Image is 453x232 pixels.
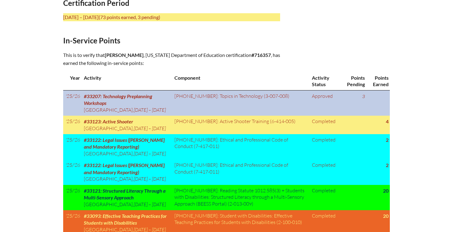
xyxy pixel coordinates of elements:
td: [PHONE_NUMBER]: Reading Statute 1012.585(3) + Students with Disabilities: Structured Literacy thr... [172,185,309,210]
td: , [81,134,172,159]
td: '25/'26 [63,116,81,134]
span: [GEOGRAPHIC_DATA] [84,176,133,182]
strong: 20 [383,188,389,194]
span: [GEOGRAPHIC_DATA] [84,150,133,157]
td: [PHONE_NUMBER]: Active Shooter Training (6-414-005) [172,116,309,134]
span: (73 points earned, 3 pending) [99,14,160,20]
span: [GEOGRAPHIC_DATA] [84,107,133,113]
td: , [81,185,172,210]
span: [DATE] – [DATE] [134,125,166,131]
strong: 3 [362,93,365,99]
th: Points Pending [341,72,366,90]
span: [GEOGRAPHIC_DATA] [84,125,133,131]
td: '25/'26 [63,159,81,185]
td: Completed [309,134,341,159]
span: [DATE] – [DATE] [134,201,166,207]
strong: 2 [386,162,389,168]
td: [PHONE_NUMBER]: Ethical and Professional Code of Conduct (7-417-011) [172,159,309,185]
span: #33123: Active Shooter [84,118,133,124]
td: , [81,90,172,116]
td: '25/'26 [63,90,81,116]
span: #33207: Technology Preplanning Workshops [84,93,152,106]
td: [PHONE_NUMBER]: Topics in Technology (3-007-008) [172,90,309,116]
td: , [81,159,172,185]
td: '25/'26 [63,134,81,159]
td: Approved [309,90,341,116]
td: [PHONE_NUMBER]: Ethical and Professional Code of Conduct (7-417-011) [172,134,309,159]
p: [DATE] – [DATE] [63,13,280,21]
th: Activity [81,72,172,90]
strong: 4 [386,118,389,124]
span: [DATE] – [DATE] [134,107,166,113]
h2: In-Service Points [63,36,280,45]
b: #716357 [251,52,271,58]
td: Completed [309,159,341,185]
span: #33122: Legal Issues ([PERSON_NAME] and Mandatory Reporting) [84,137,165,150]
strong: 2 [386,137,389,143]
td: '25/'26 [63,185,81,210]
th: Points Earned [366,72,390,90]
span: #33122: Legal Issues ([PERSON_NAME] and Mandatory Reporting) [84,162,165,175]
th: Component [172,72,309,90]
td: Completed [309,116,341,134]
span: [GEOGRAPHIC_DATA] [84,201,133,207]
span: #33093: Effective Teaching Practices for Students with Disabilities [84,213,167,226]
span: [DATE] – [DATE] [134,176,166,182]
p: This is to verify that , [US_STATE] Department of Education certification , has earned the follow... [63,51,280,67]
strong: 20 [383,213,389,219]
th: Year [63,72,81,90]
span: [DATE] – [DATE] [134,150,166,157]
span: [PERSON_NAME] [105,52,144,58]
span: #33121: Structured Literacy Through a Multi-Sensory Approach [84,188,165,200]
th: Activity Status [309,72,341,90]
td: , [81,116,172,134]
td: Completed [309,185,341,210]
